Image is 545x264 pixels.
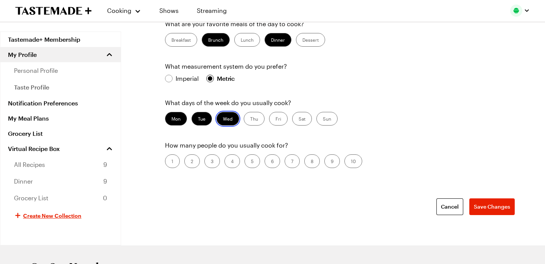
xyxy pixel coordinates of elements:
p: What are your favorite meals of the day to cook? [165,19,515,28]
span: Cooking [107,7,131,14]
span: personal profile [14,66,58,75]
a: Cancel [436,198,463,215]
label: Dinner [265,33,291,47]
button: Profile picture [510,5,530,17]
span: Imperial [176,74,199,83]
a: taste profile [0,79,121,96]
p: What days of the week do you usually cook? [165,98,515,107]
div: Imperial Metric [165,74,235,83]
span: taste profile [14,83,49,92]
span: Cancel [441,203,459,211]
label: Mon [165,112,187,126]
span: Save Changes [474,203,510,211]
p: What measurement system do you prefer? [165,62,515,71]
label: Sun [316,112,338,126]
a: My Meal Plans [0,111,121,126]
button: Save Changes [469,198,515,215]
span: Create New Collection [23,212,81,219]
label: 10 [344,154,362,168]
button: Create New Collection [0,206,121,225]
label: 8 [304,154,320,168]
span: 0 [103,193,107,203]
label: 4 [224,154,240,168]
label: Sat [292,112,312,126]
img: Profile picture [510,5,522,17]
button: Cooking [107,2,141,20]
span: All Recipes [14,160,45,169]
label: 1 [165,154,180,168]
label: 3 [204,154,220,168]
span: Grocery List [14,193,48,203]
a: personal profile [0,62,121,79]
label: Dessert [296,33,325,47]
div: Imperial [176,74,199,83]
span: My Profile [8,51,37,58]
a: Tastemade+ Membership [0,32,121,47]
a: Virtual Recipe Box [0,141,121,156]
label: Thu [244,112,265,126]
label: 5 [244,154,260,168]
label: 7 [285,154,300,168]
label: Tue [192,112,212,126]
a: Grocery List [0,126,121,141]
label: Lunch [234,33,260,47]
label: Breakfast [165,33,197,47]
a: To Tastemade Home Page [15,6,92,15]
span: 9 [103,177,107,186]
span: Dinner [14,177,33,186]
p: How many people do you usually cook for? [165,141,515,150]
label: Wed [216,112,239,126]
label: 2 [184,154,200,168]
label: 9 [324,154,340,168]
span: Virtual Recipe Box [8,145,60,152]
a: Grocery List0 [0,190,121,206]
label: Brunch [202,33,230,47]
a: Dinner9 [0,173,121,190]
label: Fri [269,112,288,126]
label: 6 [265,154,280,168]
a: Notification Preferences [0,96,121,111]
button: My Profile [0,47,121,62]
a: All Recipes9 [0,156,121,173]
span: 9 [103,160,107,169]
span: Metric [217,74,235,83]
